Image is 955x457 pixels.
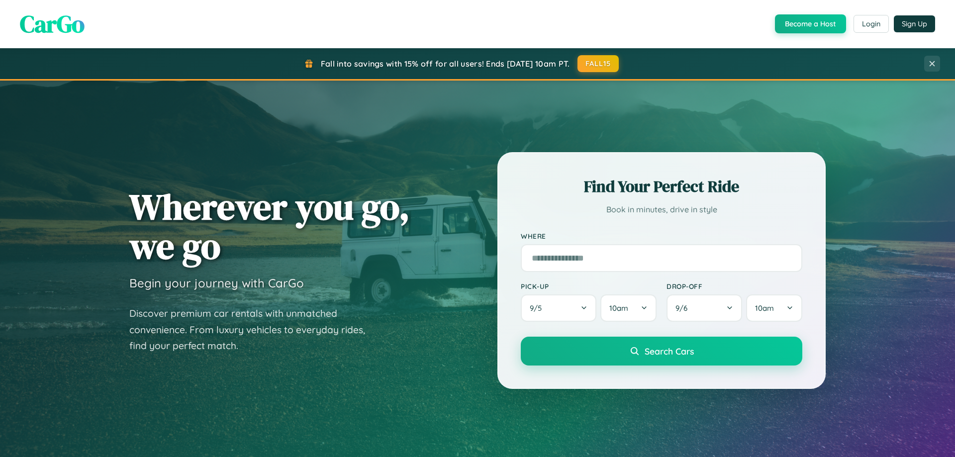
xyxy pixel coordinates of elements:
[609,303,628,313] span: 10am
[577,55,619,72] button: FALL15
[521,176,802,197] h2: Find Your Perfect Ride
[755,303,774,313] span: 10am
[521,202,802,217] p: Book in minutes, drive in style
[521,294,596,322] button: 9/5
[775,14,846,33] button: Become a Host
[20,7,85,40] span: CarGo
[645,346,694,357] span: Search Cars
[321,59,570,69] span: Fall into savings with 15% off for all users! Ends [DATE] 10am PT.
[129,305,378,354] p: Discover premium car rentals with unmatched convenience. From luxury vehicles to everyday rides, ...
[894,15,935,32] button: Sign Up
[667,282,802,290] label: Drop-off
[521,232,802,240] label: Where
[746,294,802,322] button: 10am
[521,282,657,290] label: Pick-up
[675,303,692,313] span: 9 / 6
[129,187,410,266] h1: Wherever you go, we go
[854,15,889,33] button: Login
[521,337,802,366] button: Search Cars
[129,275,304,290] h3: Begin your journey with CarGo
[530,303,547,313] span: 9 / 5
[667,294,742,322] button: 9/6
[600,294,657,322] button: 10am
